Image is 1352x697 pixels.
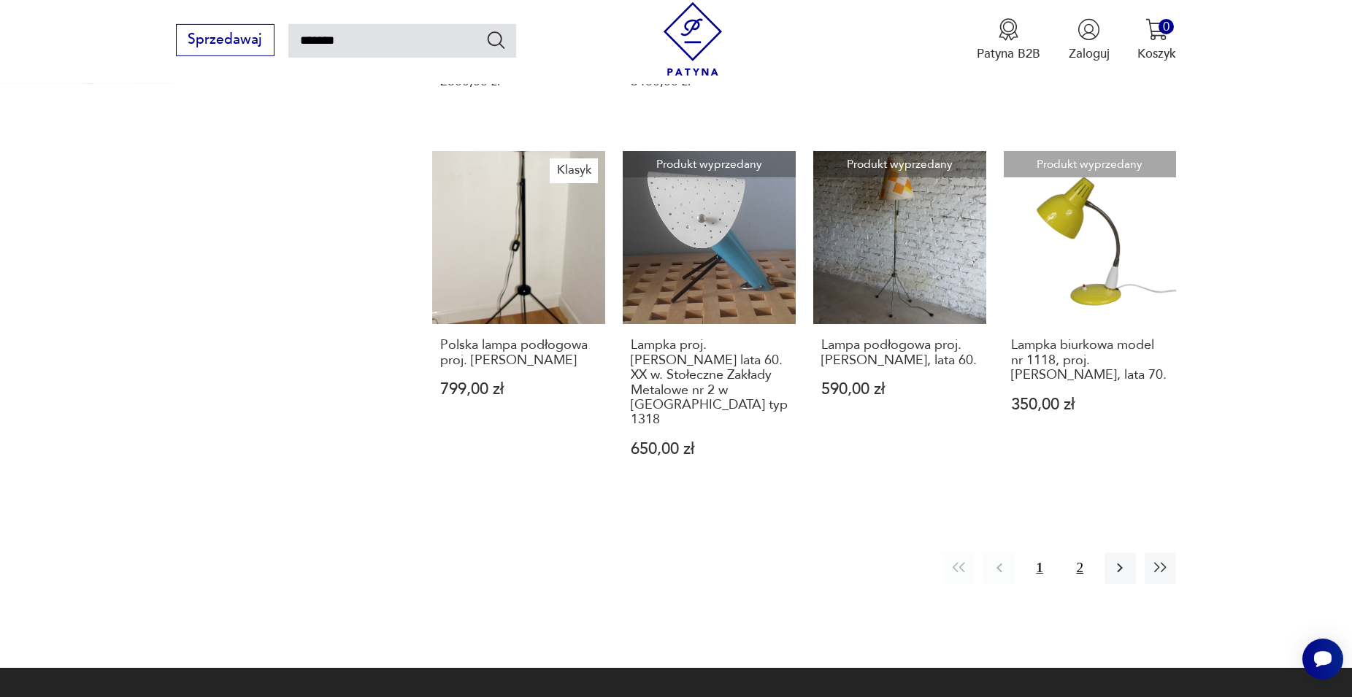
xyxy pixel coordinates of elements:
[1137,45,1176,62] p: Koszyk
[997,18,1020,41] img: Ikona medalu
[440,338,597,368] h3: Polska lampa podłogowa proj. [PERSON_NAME]
[1145,18,1168,41] img: Ikona koszyka
[821,382,978,397] p: 590,00 zł
[440,382,597,397] p: 799,00 zł
[432,151,605,490] a: KlasykPolska lampa podłogowa proj. A.GałeckiPolska lampa podłogowa proj. [PERSON_NAME]799,00 zł
[440,74,597,89] p: 2800,00 zł
[631,442,788,457] p: 650,00 zł
[1137,18,1176,62] button: 0Koszyk
[821,338,978,368] h3: Lampa podłogowa proj. [PERSON_NAME], lata 60.
[977,45,1040,62] p: Patyna B2B
[1069,18,1110,62] button: Zaloguj
[1069,45,1110,62] p: Zaloguj
[813,151,986,490] a: Produkt wyprzedanyLampa podłogowa proj. A. Gałecki, lata 60.Lampa podłogowa proj. [PERSON_NAME], ...
[1011,338,1168,382] h3: Lampka biurkowa model nr 1118, proj. [PERSON_NAME], lata 70.
[1011,397,1168,412] p: 350,00 zł
[1064,552,1096,584] button: 2
[1159,19,1174,34] div: 0
[1078,18,1100,41] img: Ikonka użytkownika
[631,338,788,427] h3: Lampka proj. [PERSON_NAME] lata 60. XX w. Stołeczne Zakłady Metalowe nr 2 w [GEOGRAPHIC_DATA] typ...
[656,2,730,76] img: Patyna - sklep z meblami i dekoracjami vintage
[1302,639,1343,679] iframe: Smartsupp widget button
[977,18,1040,62] a: Ikona medaluPatyna B2B
[485,29,507,50] button: Szukaj
[1024,552,1056,584] button: 1
[631,74,788,89] p: 3400,00 zł
[1004,151,1177,490] a: Produkt wyprzedanyLampka biurkowa model nr 1118, proj. A. Gałecki, lata 70.Lampka biurkowa model ...
[977,18,1040,62] button: Patyna B2B
[623,151,796,490] a: Produkt wyprzedanyLampka proj. A. Gałecki lata 60. XX w. Stołeczne Zakłady Metalowe nr 2 w Warsza...
[176,35,274,47] a: Sprzedawaj
[176,24,274,56] button: Sprzedawaj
